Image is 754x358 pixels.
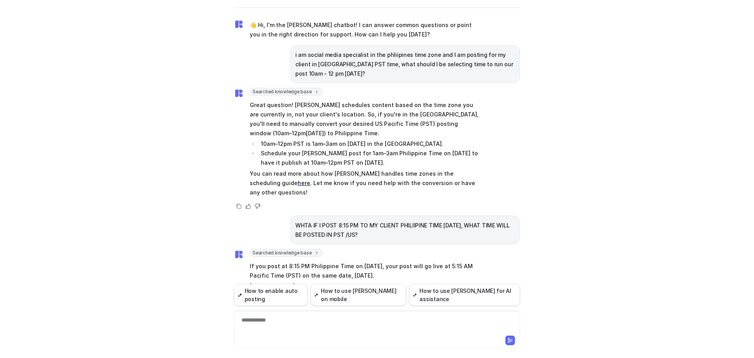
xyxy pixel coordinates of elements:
[409,284,520,306] button: How to use [PERSON_NAME] for AI assistance
[250,88,322,96] span: Searched knowledge base
[250,169,479,197] p: You can read more about how [PERSON_NAME] handles time zones in the scheduling guide . Let me kno...
[250,249,322,257] span: Searched knowledge base
[250,282,479,319] p: [PERSON_NAME] schedules content according to your local time zone, so always double-check time co...
[234,89,243,98] img: Widget
[250,262,479,280] p: If you post at 8:15 PM Philippine Time on [DATE], your post will go live at 5:15 AM Pacific Time ...
[234,284,307,306] button: How to enable auto posting
[295,221,515,240] p: WHTA IF I POST 8:15 PM TO MY CLIENT PHILIIPINE TIME [DATE], WHAT TIME WILL BE POSTED IN PST /US?
[258,149,479,167] li: Schedule your [PERSON_NAME] post for 1am–3am Philippine Time on [DATE] to have it publish at 10am...
[250,20,479,39] p: 👋 Hi, I'm the [PERSON_NAME] chatbot! I can answer common questions or point you in the right dire...
[250,100,479,138] p: Great question! [PERSON_NAME] schedules content based on the time zone you are currently in, not ...
[311,284,406,306] button: How to use [PERSON_NAME] on mobile
[258,139,479,149] li: 10am–12pm PST is 1am–3am on [DATE] in the [GEOGRAPHIC_DATA].
[295,50,515,78] p: i am social media specialist in the phliipines time zone and I am posting for my client in [GEOGR...
[234,250,243,259] img: Widget
[298,180,310,186] a: here
[234,20,243,29] img: Widget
